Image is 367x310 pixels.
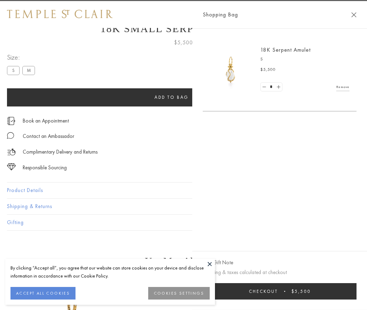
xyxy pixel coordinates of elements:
img: icon_delivery.svg [7,148,16,156]
p: Shipping & taxes calculated at checkout [203,268,357,277]
img: Temple St. Clair [7,10,113,18]
button: Shipping & Returns [7,199,360,214]
span: $5,500 [292,288,311,294]
img: icon_appointment.svg [7,117,15,125]
button: Close Shopping Bag [351,12,357,17]
label: M [22,66,35,75]
a: Set quantity to 0 [261,83,268,91]
button: Gifting [7,215,360,230]
p: Complimentary Delivery and Returns [23,148,98,156]
button: ACCEPT ALL COOKIES [10,287,75,300]
button: Add Gift Note [203,258,233,267]
a: 18K Serpent Amulet [260,46,311,53]
button: Product Details [7,183,360,198]
span: $5,500 [260,66,276,73]
div: By clicking “Accept all”, you agree that our website can store cookies on your device and disclos... [10,264,210,280]
a: Set quantity to 2 [275,83,282,91]
div: Contact an Ambassador [23,132,74,141]
h1: 18K Small Serpent Amulet [7,23,360,35]
button: COOKIES SETTINGS [148,287,210,300]
span: Add to bag [154,94,189,100]
span: Shopping Bag [203,10,238,19]
span: Size: [7,52,38,63]
label: S [7,66,20,75]
span: Checkout [249,288,278,294]
a: Remove [336,83,350,91]
p: S [260,56,350,63]
h3: You May Also Like [17,256,350,267]
button: Add to bag [7,88,336,106]
a: Book an Appointment [23,117,69,125]
img: P51836-E11SERPPV [210,49,252,91]
span: $5,500 [174,38,193,47]
div: Responsible Sourcing [23,163,67,172]
img: icon_sourcing.svg [7,163,16,170]
img: MessageIcon-01_2.svg [7,132,14,139]
button: Checkout $5,500 [203,283,357,300]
